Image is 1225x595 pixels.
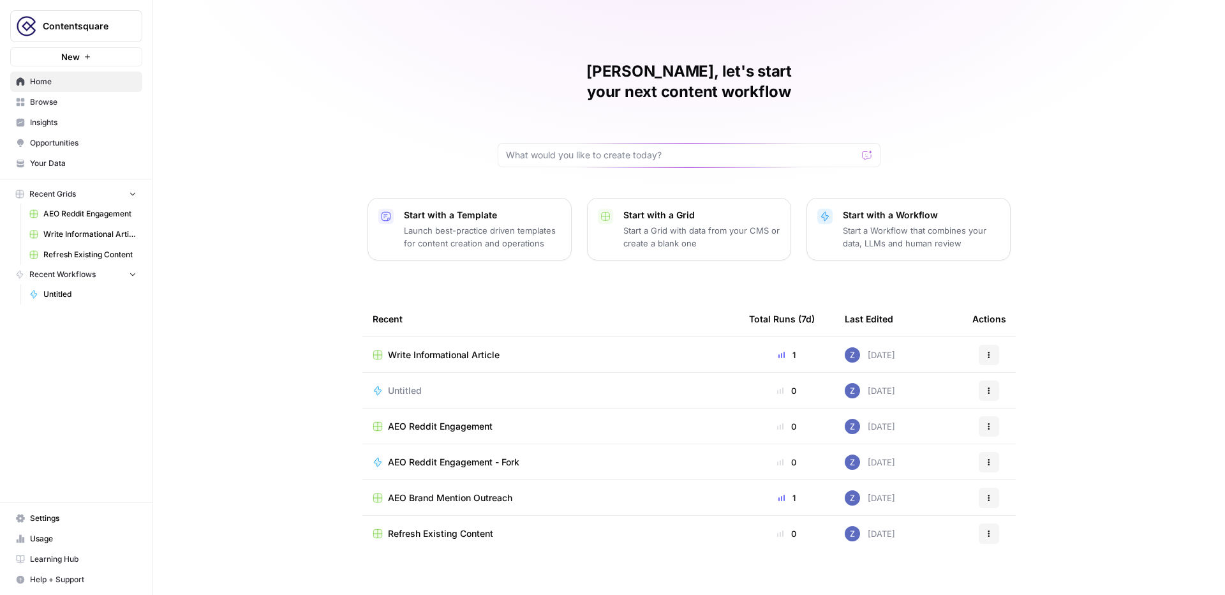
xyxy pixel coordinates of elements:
img: if0rly7j6ey0lzdmkp6rmyzsebv0 [845,383,860,398]
span: AEO Brand Mention Outreach [388,492,512,504]
span: Your Data [30,158,137,169]
span: Untitled [388,384,422,397]
div: 1 [749,492,824,504]
span: AEO Reddit Engagement [43,208,137,220]
button: New [10,47,142,66]
a: Your Data [10,153,142,174]
img: if0rly7j6ey0lzdmkp6rmyzsebv0 [845,490,860,506]
button: Start with a TemplateLaunch best-practice driven templates for content creation and operations [367,198,572,260]
a: AEO Brand Mention Outreach [373,492,729,504]
a: Usage [10,529,142,549]
div: [DATE] [845,455,895,470]
span: Help + Support [30,574,137,585]
a: AEO Reddit Engagement - Fork [373,456,729,469]
span: Contentsquare [43,20,120,33]
span: Refresh Existing Content [43,249,137,260]
a: Home [10,72,142,92]
div: [DATE] [845,526,895,541]
a: Opportunities [10,133,142,153]
a: Learning Hub [10,549,142,569]
a: Browse [10,92,142,112]
a: AEO Reddit Engagement [24,204,142,224]
span: AEO Reddit Engagement - Fork [388,456,519,469]
span: Recent Grids [29,188,76,200]
span: Usage [30,533,137,545]
div: Last Edited [845,301,893,336]
input: What would you like to create today? [506,149,857,162]
a: Untitled [373,384,729,397]
div: Recent [373,301,729,336]
div: 1 [749,349,824,361]
button: Help + Support [10,569,142,590]
div: 0 [749,420,824,433]
p: Start with a Grid [623,209,780,222]
a: Untitled [24,284,142,305]
a: Refresh Existing Content [373,527,729,540]
p: Launch best-practice driven templates for content creation and operations [404,224,561,250]
span: Write Informational Article [43,229,137,240]
p: Start with a Workflow [843,209,1000,222]
a: Write Informational Article [373,349,729,361]
button: Workspace: Contentsquare [10,10,142,42]
div: 0 [749,527,824,540]
div: 0 [749,456,824,469]
a: Write Informational Article [24,224,142,245]
a: Insights [10,112,142,133]
button: Start with a WorkflowStart a Workflow that combines your data, LLMs and human review [806,198,1011,260]
span: Opportunities [30,137,137,149]
button: Recent Grids [10,185,142,204]
span: Insights [30,117,137,128]
a: Refresh Existing Content [24,245,142,265]
button: Recent Workflows [10,265,142,284]
img: if0rly7j6ey0lzdmkp6rmyzsebv0 [845,526,860,541]
span: New [61,50,80,63]
span: Untitled [43,289,137,300]
img: if0rly7j6ey0lzdmkp6rmyzsebv0 [845,347,860,363]
img: if0rly7j6ey0lzdmkp6rmyzsebv0 [845,455,860,470]
span: Recent Workflows [29,269,96,280]
div: Total Runs (7d) [749,301,815,336]
div: Actions [972,301,1006,336]
img: Contentsquare Logo [15,15,38,38]
span: Refresh Existing Content [388,527,493,540]
div: 0 [749,384,824,397]
span: Learning Hub [30,554,137,565]
span: Browse [30,96,137,108]
span: AEO Reddit Engagement [388,420,493,433]
img: if0rly7j6ey0lzdmkp6rmyzsebv0 [845,419,860,434]
p: Start with a Template [404,209,561,222]
p: Start a Grid with data from your CMS or create a blank one [623,224,780,250]
span: Settings [30,513,137,524]
span: Home [30,76,137,87]
span: Write Informational Article [388,349,500,361]
a: AEO Reddit Engagement [373,420,729,433]
button: Start with a GridStart a Grid with data from your CMS or create a blank one [587,198,791,260]
div: [DATE] [845,347,895,363]
p: Start a Workflow that combines your data, LLMs and human review [843,224,1000,250]
div: [DATE] [845,383,895,398]
a: Settings [10,508,142,529]
h1: [PERSON_NAME], let's start your next content workflow [498,61,880,102]
div: [DATE] [845,490,895,506]
div: [DATE] [845,419,895,434]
